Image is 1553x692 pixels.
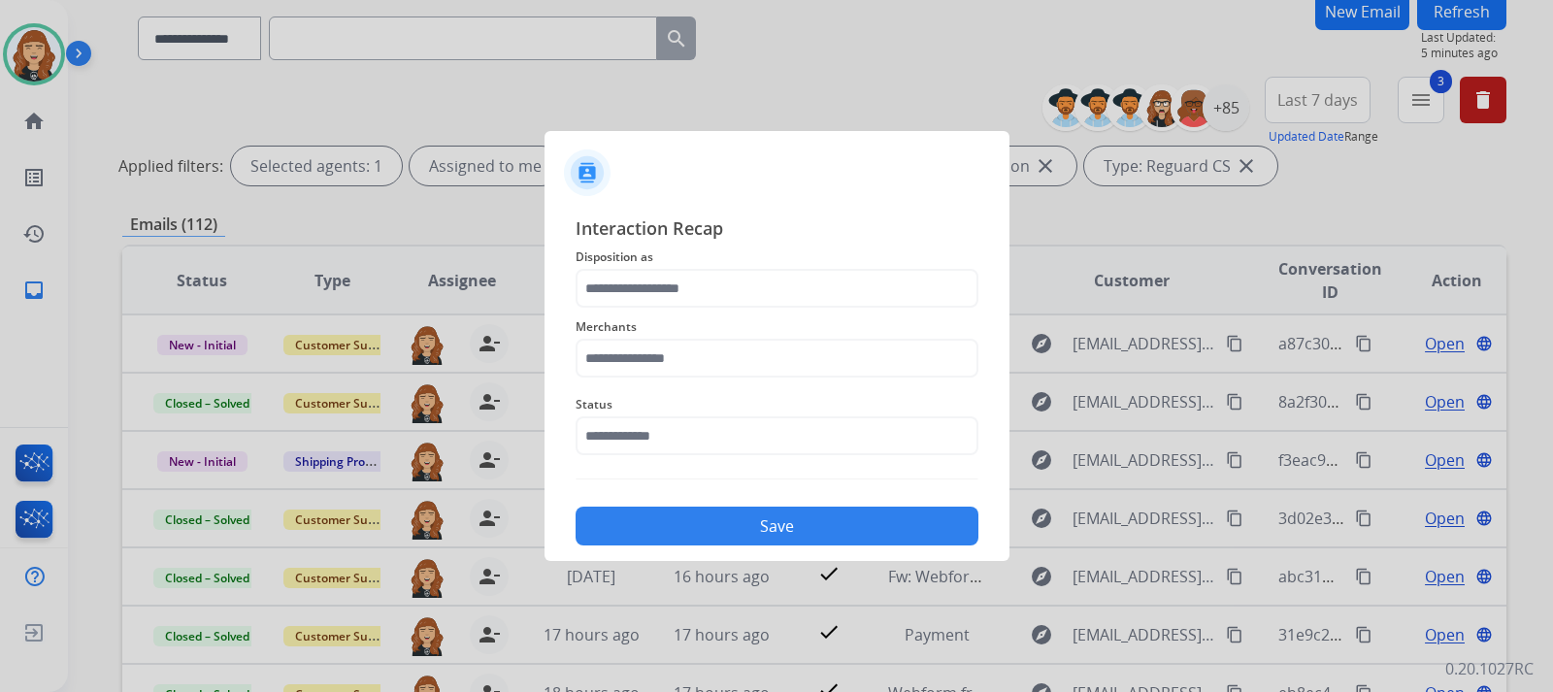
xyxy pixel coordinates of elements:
span: Interaction Recap [576,214,978,246]
span: Disposition as [576,246,978,269]
button: Save [576,507,978,545]
img: contact-recap-line.svg [576,478,978,479]
span: Merchants [576,315,978,339]
p: 0.20.1027RC [1445,657,1534,680]
img: contactIcon [564,149,611,196]
span: Status [576,393,978,416]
